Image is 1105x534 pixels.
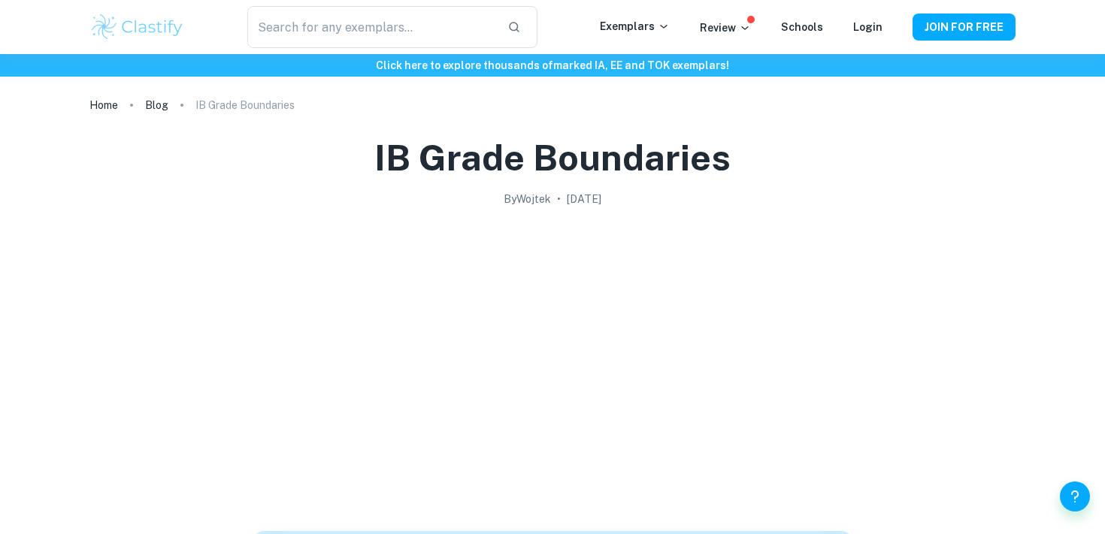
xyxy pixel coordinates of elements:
button: JOIN FOR FREE [913,14,1016,41]
input: Search for any exemplars... [247,6,495,48]
button: Help and Feedback [1060,481,1090,511]
p: • [557,191,561,207]
a: Blog [145,95,168,116]
a: Login [853,21,882,33]
img: Clastify logo [89,12,185,42]
h6: Click here to explore thousands of marked IA, EE and TOK exemplars ! [3,57,1102,74]
a: Schools [781,21,823,33]
p: Exemplars [600,18,670,35]
h2: [DATE] [567,191,601,207]
h2: By Wojtek [504,191,551,207]
img: IB Grade Boundaries cover image [252,213,853,514]
h1: IB Grade Boundaries [374,134,731,182]
a: Home [89,95,118,116]
p: IB Grade Boundaries [195,97,295,113]
p: Review [700,20,751,36]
